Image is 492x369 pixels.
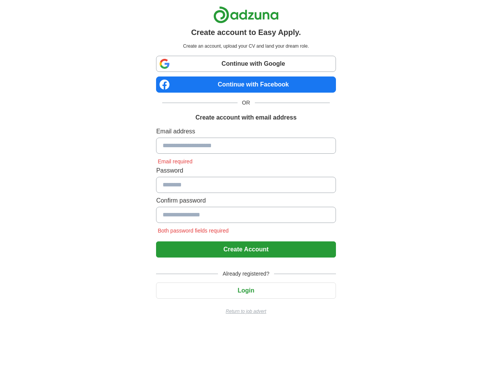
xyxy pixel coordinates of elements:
span: Already registered? [218,270,274,278]
button: Login [156,283,336,299]
p: Create an account, upload your CV and land your dream role. [158,43,334,50]
button: Create Account [156,241,336,258]
h1: Create account to Easy Apply. [191,27,301,38]
a: Return to job advert [156,308,336,315]
span: Email required [156,158,194,165]
label: Email address [156,127,336,136]
a: Continue with Google [156,56,336,72]
span: Both password fields required [156,228,230,234]
label: Password [156,166,336,175]
a: Continue with Facebook [156,76,336,93]
label: Confirm password [156,196,336,205]
img: Adzuna logo [213,6,279,23]
span: OR [238,99,255,107]
h1: Create account with email address [195,113,296,122]
a: Login [156,287,336,294]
